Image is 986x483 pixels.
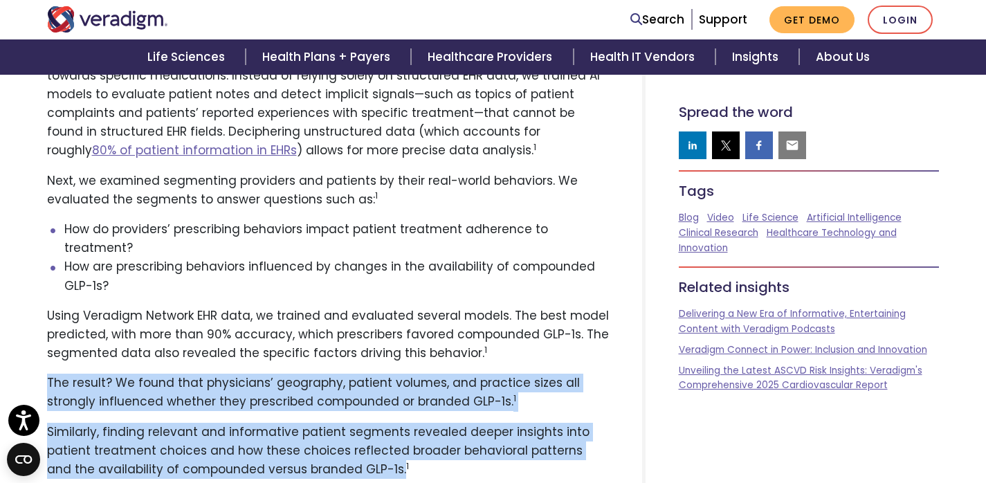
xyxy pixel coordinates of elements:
a: Life Sciences [131,39,246,75]
h5: Tags [679,183,940,199]
a: Blog [679,211,699,224]
iframe: Drift Chat Widget [720,397,969,466]
p: Using Veradigm Network EHR data, we trained and evaluated several models. The best model predicte... [47,307,609,363]
h5: Related insights [679,279,940,295]
a: Health IT Vendors [574,39,715,75]
img: twitter sharing button [719,138,733,152]
a: Healthcare Technology and Innovation [679,226,897,255]
a: Unveiling the Latest ASCVD Risk Insights: Veradigm's Comprehensive 2025 Cardiovascular Report [679,364,922,392]
a: Get Demo [769,6,855,33]
img: Veradigm logo [47,6,168,33]
h5: Spread the word [679,104,940,120]
sup: 1 [375,190,378,201]
sup: 1 [484,344,487,356]
a: Health Plans + Payers [246,39,411,75]
p: Similarly, finding relevant and informative patient segments revealed deeper insights into patien... [47,423,609,480]
li: How are prescribing behaviors influenced by changes in the availability of compounded GLP-1s? [64,257,609,295]
sup: 1 [406,460,409,472]
p: Next, we examined segmenting providers and patients by their real-world behaviors. We evaluated t... [47,172,609,209]
a: Healthcare Providers [411,39,573,75]
img: facebook sharing button [752,138,766,152]
a: Support [699,11,747,28]
a: Login [868,6,933,34]
a: Insights [715,39,799,75]
sup: 1 [513,392,516,404]
a: Search [630,10,684,29]
p: We wanted to better understand how patients were using GLP-1s and how those behavior patterns imp... [47,10,609,161]
button: Open CMP widget [7,443,40,476]
a: About Us [799,39,886,75]
a: Clinical Research [679,226,758,239]
a: Delivering a New Era of Informative, Entertaining Content with Veradigm Podcasts [679,307,906,336]
img: linkedin sharing button [686,138,700,152]
p: The result? We found that physicians’ geography, patient volumes, and practice sizes all strongly... [47,374,609,411]
a: Veradigm Connect in Power: Inclusion and Innovation [679,343,927,356]
a: 80% of patient information in EHRs [92,142,297,158]
a: Artificial Intelligence [807,211,902,224]
a: Video [707,211,734,224]
li: How do providers’ prescribing behaviors impact patient treatment adherence to treatment? [64,220,609,257]
sup: 1 [533,141,536,153]
a: Life Science [742,211,798,224]
img: email sharing button [785,138,799,152]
